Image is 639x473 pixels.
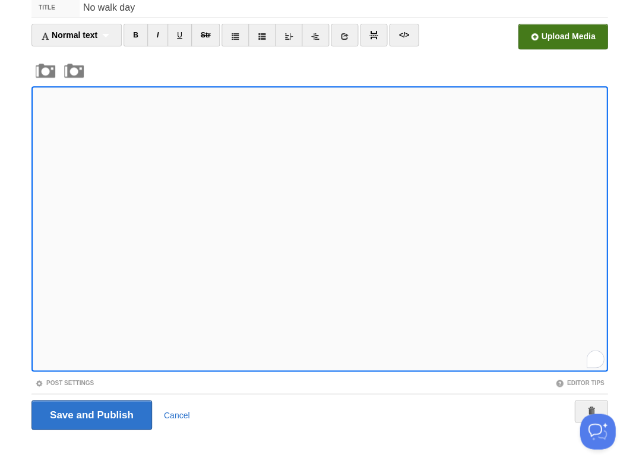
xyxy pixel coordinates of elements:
a: I [147,24,168,46]
a: U [167,24,192,46]
img: image.png [31,56,60,85]
a: Cancel [164,410,190,420]
a: Post Settings [35,379,94,386]
a: </> [389,24,418,46]
del: Str [201,31,211,39]
a: Str [191,24,220,46]
img: image.png [60,56,88,85]
img: pagebreak-icon.png [369,31,378,39]
iframe: Help Scout Beacon - Open [580,414,615,449]
a: B [124,24,148,46]
input: Save and Publish [31,400,152,430]
a: Editor Tips [555,379,604,386]
span: Normal text [41,30,97,40]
